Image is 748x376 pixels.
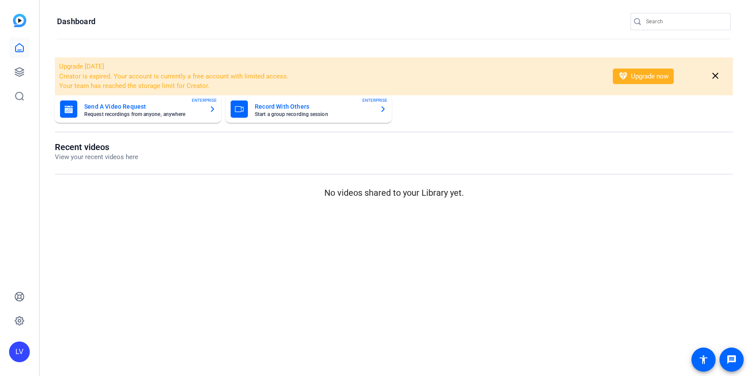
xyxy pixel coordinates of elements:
mat-card-title: Send A Video Request [84,101,202,112]
span: ENTERPRISE [362,97,387,103]
h1: Recent videos [55,142,138,152]
div: LV [9,342,30,362]
mat-icon: close [710,71,721,81]
mat-card-subtitle: Start a group recording session [255,112,373,117]
p: No videos shared to your Library yet. [55,186,733,199]
button: Record With OthersStart a group recording sessionENTERPRISE [225,95,392,123]
li: Your team has reached the storage limit for Creator. [59,81,602,91]
mat-card-title: Record With Others [255,101,373,112]
img: blue-gradient.svg [13,14,26,27]
mat-icon: diamond [618,71,628,81]
mat-card-subtitle: Request recordings from anyone, anywhere [84,112,202,117]
button: Send A Video RequestRequest recordings from anyone, anywhereENTERPRISE [55,95,221,123]
li: Creator is expired. Your account is currently a free account with limited access. [59,72,602,81]
input: Search [646,16,724,27]
p: View your recent videos here [55,152,138,162]
button: Upgrade now [613,69,674,84]
h1: Dashboard [57,16,95,27]
mat-icon: accessibility [698,354,709,365]
mat-icon: message [726,354,737,365]
span: Upgrade [DATE] [59,63,104,70]
span: ENTERPRISE [192,97,217,103]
